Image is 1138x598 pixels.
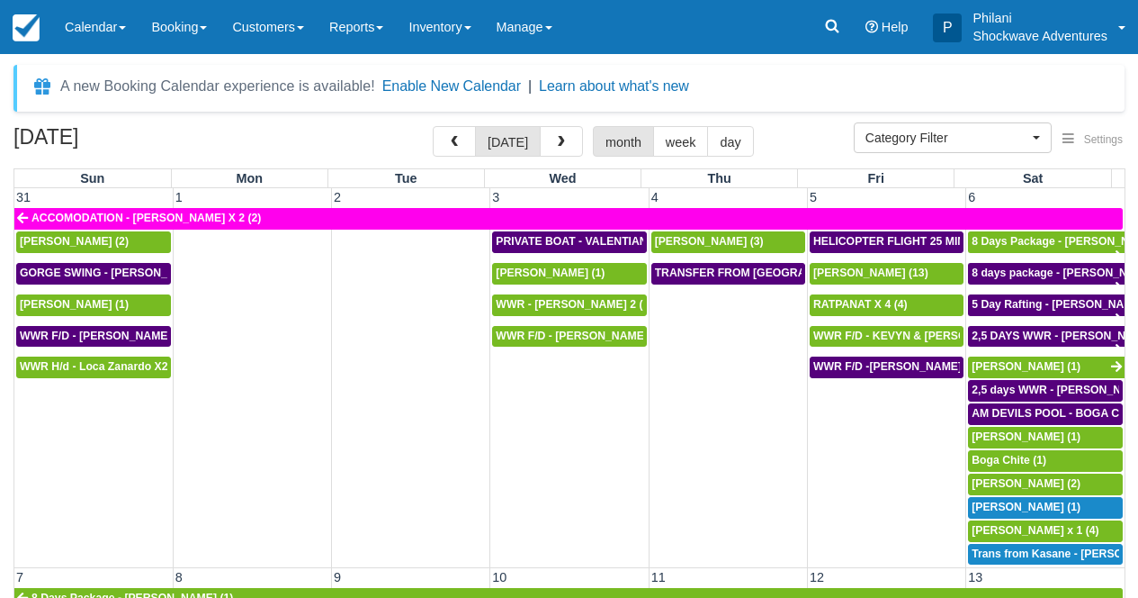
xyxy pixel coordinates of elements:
[707,171,730,186] span: Thu
[968,380,1123,402] a: 2,5 days WWR - [PERSON_NAME] X2 (2)
[968,357,1125,378] a: [PERSON_NAME] (1)
[868,171,884,186] span: Fri
[650,190,660,204] span: 4
[810,357,963,378] a: WWR F/D -[PERSON_NAME] X 15 (15)
[332,570,343,584] span: 9
[492,263,646,285] a: [PERSON_NAME] (1)
[492,231,646,253] a: PRIVATE BOAT - VALENTIAN [PERSON_NAME] X 4 (4)
[549,171,576,186] span: Wed
[395,171,417,186] span: Tue
[972,477,1080,490] span: [PERSON_NAME] (2)
[968,263,1125,285] a: 8 days package - [PERSON_NAME] X1 (1)
[813,330,1043,342] span: WWR F/D - KEVYN & [PERSON_NAME] 2 (2)
[16,294,171,316] a: [PERSON_NAME] (1)
[80,171,104,186] span: Sun
[972,454,1046,467] span: Boga Chite (1)
[496,267,605,279] span: [PERSON_NAME] (1)
[968,294,1125,316] a: 5 Day Rafting - [PERSON_NAME] X1 (1)
[528,78,532,94] span: |
[968,403,1123,425] a: AM DEVILS POOL - BOGA CHITE X 1 (1)
[968,231,1125,253] a: 8 Days Package - [PERSON_NAME] (1)
[968,497,1123,519] a: [PERSON_NAME] (1)
[968,544,1123,566] a: Trans from Kasane - [PERSON_NAME] X4 (4)
[14,190,32,204] span: 31
[492,294,646,316] a: WWR - [PERSON_NAME] 2 (2)
[14,570,25,584] span: 7
[651,231,805,253] a: [PERSON_NAME] (3)
[972,501,1080,513] span: [PERSON_NAME] (1)
[16,263,171,285] a: GORGE SWING - [PERSON_NAME] X 2 (2)
[865,129,1028,147] span: Category Filter
[968,474,1123,495] a: [PERSON_NAME] (2)
[490,570,508,584] span: 10
[31,212,261,224] span: ACCOMODATION - [PERSON_NAME] X 2 (2)
[968,450,1123,472] a: Boga Chite (1)
[655,267,1087,279] span: TRANSFER FROM [GEOGRAPHIC_DATA] TO VIC FALLS - [PERSON_NAME] X 1 (1)
[966,190,977,204] span: 6
[808,570,826,584] span: 12
[707,126,753,157] button: day
[972,360,1080,373] span: [PERSON_NAME] (1)
[1023,171,1043,186] span: Sat
[968,521,1123,542] a: [PERSON_NAME] x 1 (4)
[813,235,1105,248] span: HELICOPTER FLIGHT 25 MINS- [PERSON_NAME] X1 (1)
[813,298,908,311] span: RATPANAT X 4 (4)
[1052,127,1134,153] button: Settings
[655,235,764,248] span: [PERSON_NAME] (3)
[16,231,171,253] a: [PERSON_NAME] (2)
[651,263,805,285] a: TRANSFER FROM [GEOGRAPHIC_DATA] TO VIC FALLS - [PERSON_NAME] X 1 (1)
[13,126,241,159] h2: [DATE]
[492,326,646,348] a: WWR F/D - [PERSON_NAME] x3 (3)
[810,294,963,316] a: RATPANAT X 4 (4)
[972,27,1107,45] p: Shockwave Adventures
[236,171,263,186] span: Mon
[539,78,689,94] a: Learn about what's new
[968,326,1125,348] a: 2,5 DAYS WWR - [PERSON_NAME] X1 (1)
[972,524,1098,537] span: [PERSON_NAME] x 1 (4)
[808,190,819,204] span: 5
[810,263,963,285] a: [PERSON_NAME] (13)
[854,122,1052,153] button: Category Filter
[20,267,239,279] span: GORGE SWING - [PERSON_NAME] X 2 (2)
[20,360,184,373] span: WWR H/d - Loca Zanardo X2 (2)
[972,430,1080,443] span: [PERSON_NAME] (1)
[933,14,962,42] div: P
[968,427,1123,448] a: [PERSON_NAME] (1)
[865,21,878,33] i: Help
[20,235,129,248] span: [PERSON_NAME] (2)
[813,360,1010,373] span: WWR F/D -[PERSON_NAME] X 15 (15)
[20,330,208,342] span: WWR F/D - [PERSON_NAME] X 1 (1)
[332,190,343,204] span: 2
[1084,133,1123,146] span: Settings
[593,126,654,157] button: month
[972,9,1107,27] p: Philani
[382,77,521,95] button: Enable New Calendar
[882,20,909,34] span: Help
[174,190,184,204] span: 1
[496,330,679,342] span: WWR F/D - [PERSON_NAME] x3 (3)
[653,126,709,157] button: week
[966,570,984,584] span: 13
[810,231,963,253] a: HELICOPTER FLIGHT 25 MINS- [PERSON_NAME] X1 (1)
[14,208,1123,230] a: ACCOMODATION - [PERSON_NAME] X 2 (2)
[13,14,40,41] img: checkfront-main-nav-mini-logo.png
[16,357,171,378] a: WWR H/d - Loca Zanardo X2 (2)
[475,126,541,157] button: [DATE]
[16,326,171,348] a: WWR F/D - [PERSON_NAME] X 1 (1)
[813,267,928,279] span: [PERSON_NAME] (13)
[810,326,963,348] a: WWR F/D - KEVYN & [PERSON_NAME] 2 (2)
[496,298,652,311] span: WWR - [PERSON_NAME] 2 (2)
[60,76,375,97] div: A new Booking Calendar experience is available!
[490,190,501,204] span: 3
[174,570,184,584] span: 8
[650,570,668,584] span: 11
[496,235,778,248] span: PRIVATE BOAT - VALENTIAN [PERSON_NAME] X 4 (4)
[20,298,129,311] span: [PERSON_NAME] (1)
